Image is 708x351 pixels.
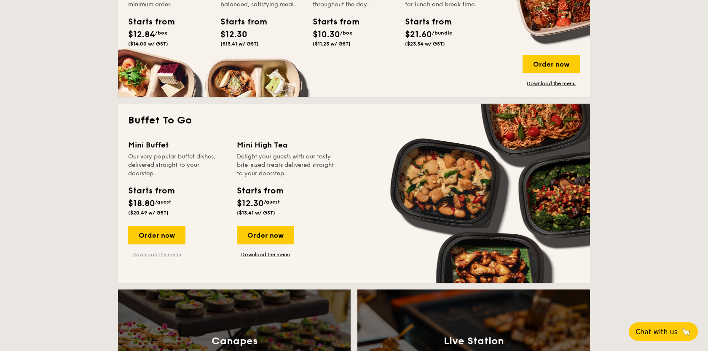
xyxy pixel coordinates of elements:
div: Order now [523,55,580,73]
div: Our very popular buffet dishes, delivered straight to your doorstep. [128,153,227,178]
div: Starts from [220,16,258,28]
span: /box [155,30,167,36]
div: Order now [237,226,294,244]
span: /guest [264,199,280,205]
span: $21.60 [405,29,432,40]
div: Order now [128,226,185,244]
span: ($13.41 w/ GST) [237,210,275,216]
span: $18.80 [128,198,155,209]
div: Starts from [313,16,351,28]
span: Chat with us [636,328,678,336]
h3: Canapes [212,335,257,347]
span: /box [340,30,352,36]
div: Starts from [405,16,443,28]
span: ($13.41 w/ GST) [220,41,259,47]
span: ($20.49 w/ GST) [128,210,169,216]
span: $10.30 [313,29,340,40]
span: ($23.54 w/ GST) [405,41,445,47]
div: Mini Buffet [128,139,227,151]
span: $12.30 [220,29,247,40]
span: $12.30 [237,198,264,209]
h3: Live Station [444,335,504,347]
div: Starts from [128,16,166,28]
a: Download the menu [128,251,185,258]
span: $12.84 [128,29,155,40]
div: Starts from [237,185,283,197]
span: 🦙 [681,327,691,337]
div: Delight your guests with our tasty bite-sized treats delivered straight to your doorstep. [237,153,335,178]
span: ($11.23 w/ GST) [313,41,351,47]
span: /guest [155,199,171,205]
div: Mini High Tea [237,139,335,151]
h2: Buffet To Go [128,114,580,127]
a: Download the menu [523,80,580,87]
span: ($14.00 w/ GST) [128,41,168,47]
div: Starts from [128,185,174,197]
button: Chat with us🦙 [629,322,698,341]
a: Download the menu [237,251,294,258]
span: /bundle [432,30,452,36]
